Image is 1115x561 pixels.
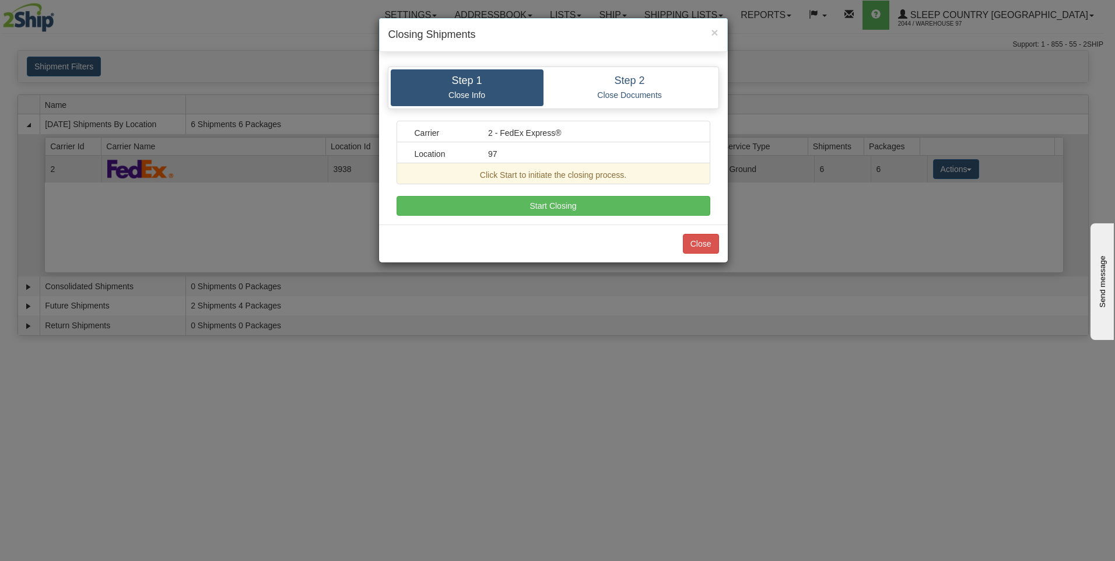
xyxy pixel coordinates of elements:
[711,26,718,39] span: ×
[9,10,108,19] div: Send message
[399,75,535,87] h4: Step 1
[391,69,544,106] a: Step 1 Close Info
[1088,221,1114,340] iframe: chat widget
[479,148,701,160] div: 97
[552,90,707,100] p: Close Documents
[397,196,710,216] button: Start Closing
[406,127,480,139] div: Carrier
[552,75,707,87] h4: Step 2
[406,148,480,160] div: Location
[399,90,535,100] p: Close Info
[388,27,718,43] h4: Closing Shipments
[406,169,701,181] div: Click Start to initiate the closing process.
[683,234,719,254] button: Close
[479,127,701,139] div: 2 - FedEx Express®
[544,69,716,106] a: Step 2 Close Documents
[711,26,718,38] button: Close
